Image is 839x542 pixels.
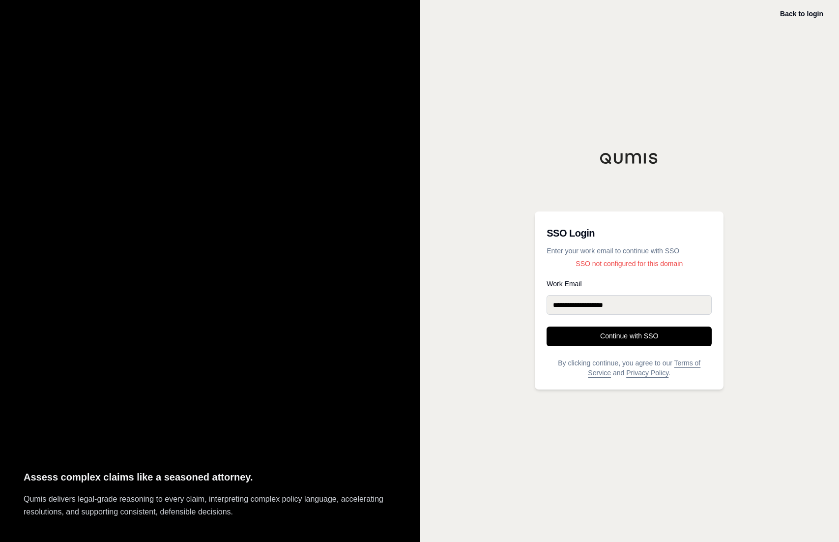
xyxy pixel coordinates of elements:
[24,469,396,485] p: Assess complex claims like a seasoned attorney.
[24,493,396,518] p: Qumis delivers legal-grade reasoning to every claim, interpreting complex policy language, accele...
[547,246,712,256] p: Enter your work email to continue with SSO
[600,152,659,164] img: Qumis
[547,223,712,243] h3: SSO Login
[626,369,668,377] a: Privacy Policy
[547,327,712,346] button: Continue with SSO
[780,10,823,18] a: Back to login
[547,280,712,287] label: Work Email
[547,259,712,269] p: SSO not configured for this domain
[547,358,712,378] p: By clicking continue, you agree to our and .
